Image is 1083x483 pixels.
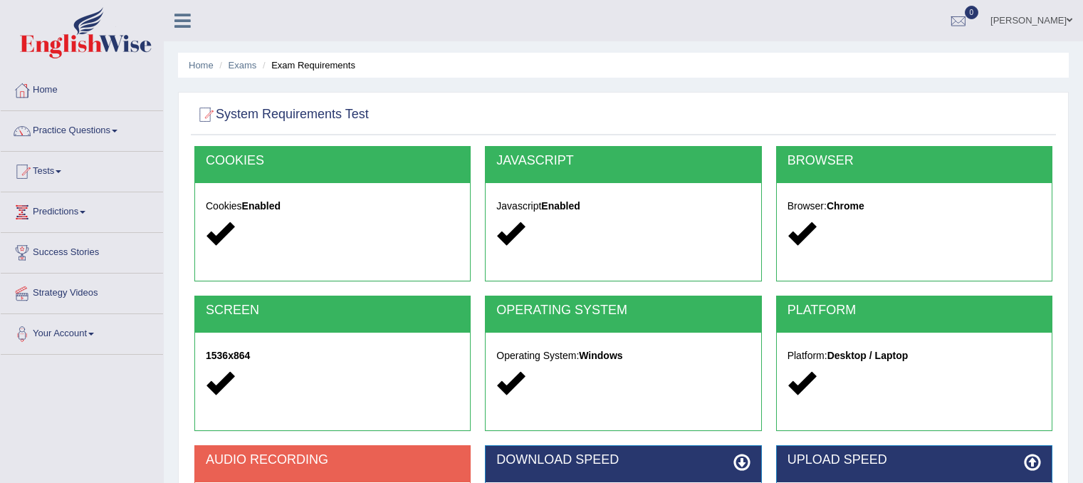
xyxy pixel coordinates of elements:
strong: Chrome [827,200,864,212]
h5: Javascript [496,201,750,212]
h2: System Requirements Test [194,104,369,125]
strong: Desktop / Laptop [827,350,909,361]
h2: PLATFORM [788,303,1041,318]
h2: COOKIES [206,154,459,168]
a: Tests [1,152,163,187]
a: Predictions [1,192,163,228]
strong: Enabled [242,200,281,212]
span: 0 [965,6,979,19]
li: Exam Requirements [259,58,355,72]
a: Home [189,60,214,71]
a: Home [1,71,163,106]
a: Success Stories [1,233,163,269]
strong: 1536x864 [206,350,250,361]
h5: Operating System: [496,350,750,361]
h2: SCREEN [206,303,459,318]
h2: DOWNLOAD SPEED [496,453,750,467]
a: Strategy Videos [1,274,163,309]
h2: OPERATING SYSTEM [496,303,750,318]
a: Practice Questions [1,111,163,147]
h2: AUDIO RECORDING [206,453,459,467]
strong: Windows [579,350,622,361]
h5: Cookies [206,201,459,212]
h5: Platform: [788,350,1041,361]
h2: UPLOAD SPEED [788,453,1041,467]
h2: JAVASCRIPT [496,154,750,168]
h5: Browser: [788,201,1041,212]
a: Your Account [1,314,163,350]
h2: BROWSER [788,154,1041,168]
a: Exams [229,60,257,71]
strong: Enabled [541,200,580,212]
